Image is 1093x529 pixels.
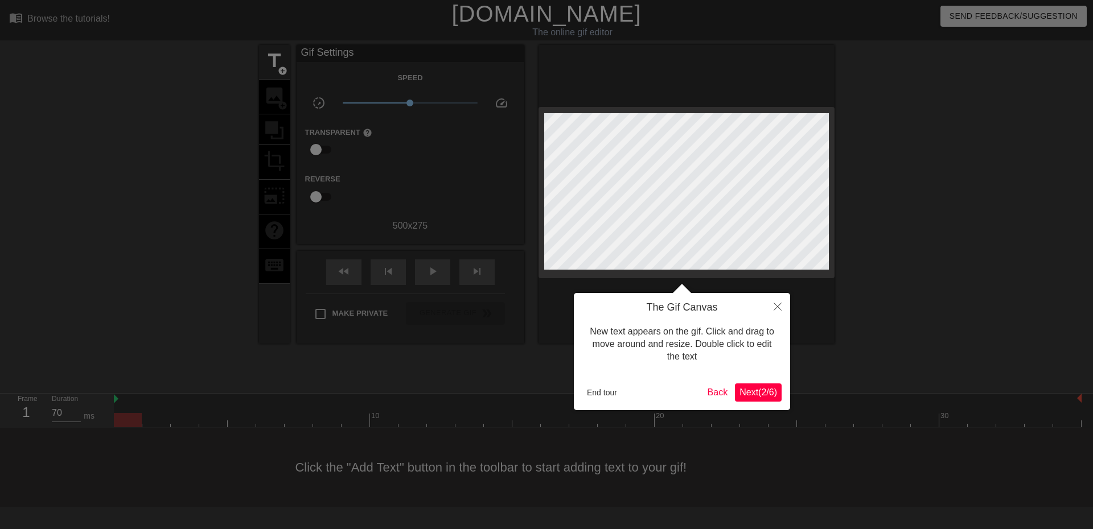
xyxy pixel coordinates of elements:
div: New text appears on the gif. Click and drag to move around and resize. Double click to edit the text [582,314,782,375]
h4: The Gif Canvas [582,301,782,314]
button: Close [765,293,790,319]
span: Next ( 2 / 6 ) [739,387,777,397]
button: Next [735,383,782,402]
button: End tour [582,384,622,401]
button: Back [703,383,733,402]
